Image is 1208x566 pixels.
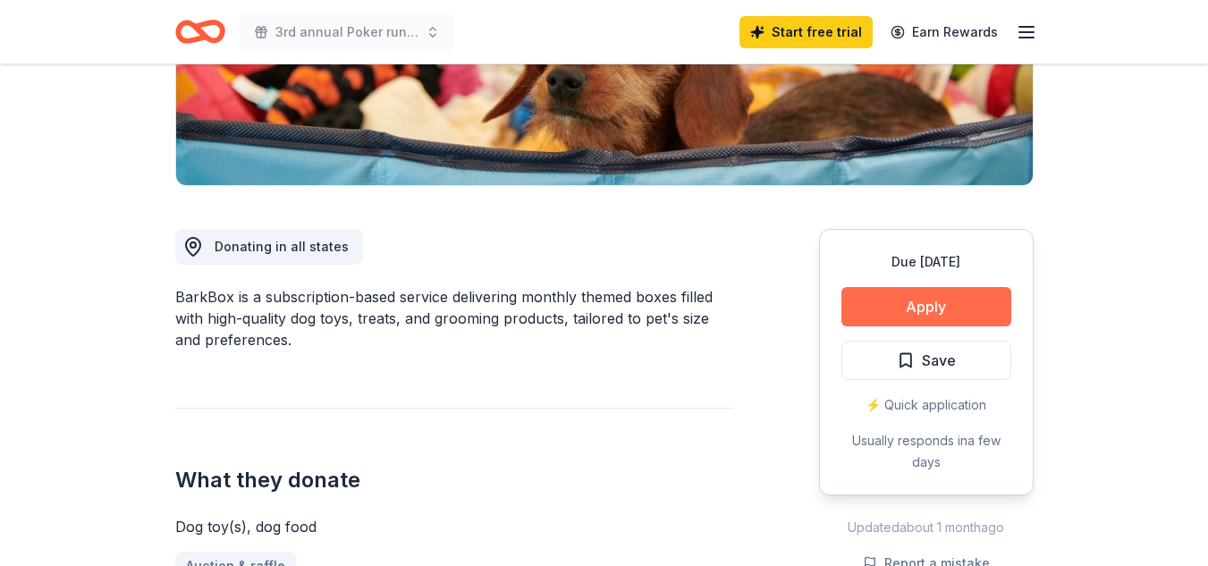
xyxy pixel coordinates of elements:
[841,287,1011,326] button: Apply
[275,21,418,43] span: 3rd annual Poker run/Raffle
[841,394,1011,416] div: ⚡️ Quick application
[215,239,349,254] span: Donating in all states
[175,516,733,537] div: Dog toy(s), dog food
[175,286,733,351] div: BarkBox is a subscription-based service delivering monthly themed boxes filled with high-quality ...
[175,11,225,53] a: Home
[841,251,1011,273] div: Due [DATE]
[841,341,1011,380] button: Save
[819,517,1034,538] div: Updated about 1 month ago
[880,16,1009,48] a: Earn Rewards
[739,16,873,48] a: Start free trial
[175,466,733,494] h2: What they donate
[922,349,956,372] span: Save
[240,14,454,50] button: 3rd annual Poker run/Raffle
[841,430,1011,473] div: Usually responds in a few days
